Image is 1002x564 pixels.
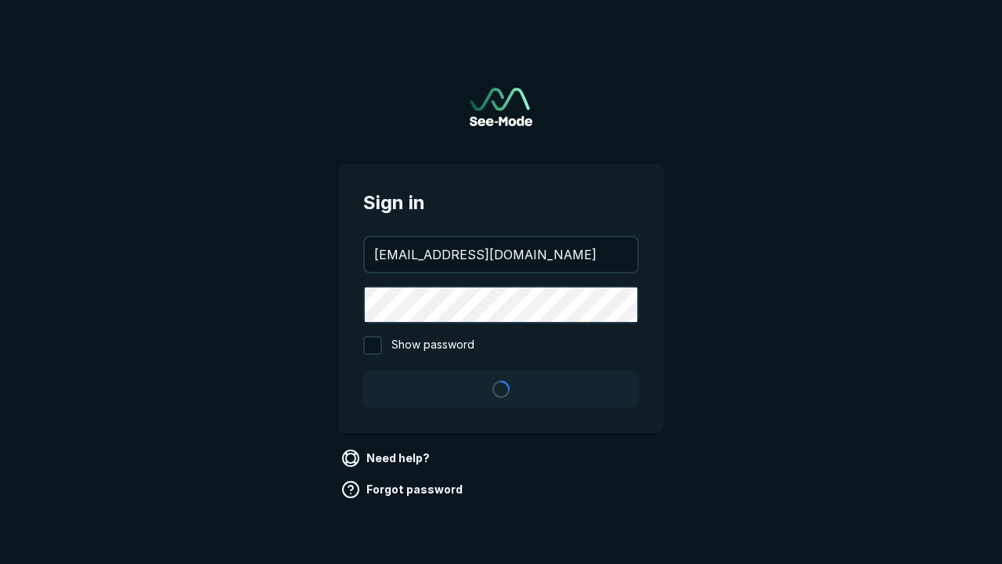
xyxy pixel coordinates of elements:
span: Sign in [363,189,639,217]
a: Forgot password [338,477,469,502]
a: Go to sign in [470,88,532,126]
a: Need help? [338,446,436,471]
span: Show password [391,336,474,355]
input: your@email.com [365,237,637,272]
img: See-Mode Logo [470,88,532,126]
